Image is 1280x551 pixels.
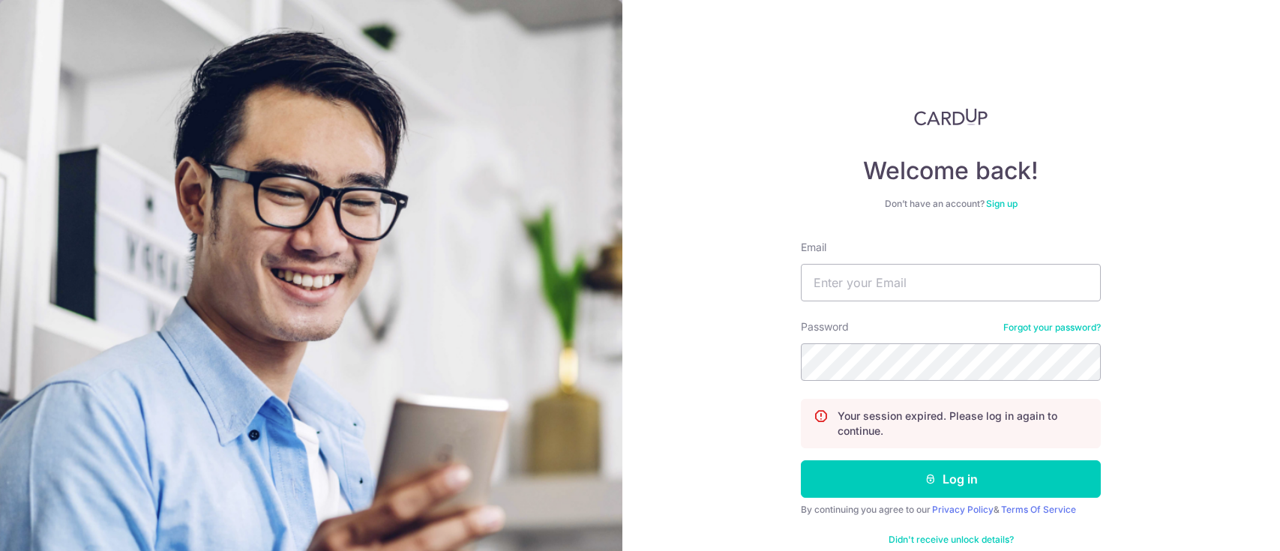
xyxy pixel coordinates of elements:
p: Your session expired. Please log in again to continue. [838,409,1088,439]
a: Privacy Policy [932,504,994,515]
a: Sign up [986,198,1018,209]
div: Don’t have an account? [801,198,1101,210]
label: Password [801,319,849,334]
img: CardUp Logo [914,108,988,126]
a: Didn't receive unlock details? [889,534,1014,546]
div: By continuing you agree to our & [801,504,1101,516]
input: Enter your Email [801,264,1101,301]
label: Email [801,240,826,255]
h4: Welcome back! [801,156,1101,186]
button: Log in [801,460,1101,498]
a: Forgot your password? [1003,322,1101,334]
a: Terms Of Service [1001,504,1076,515]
